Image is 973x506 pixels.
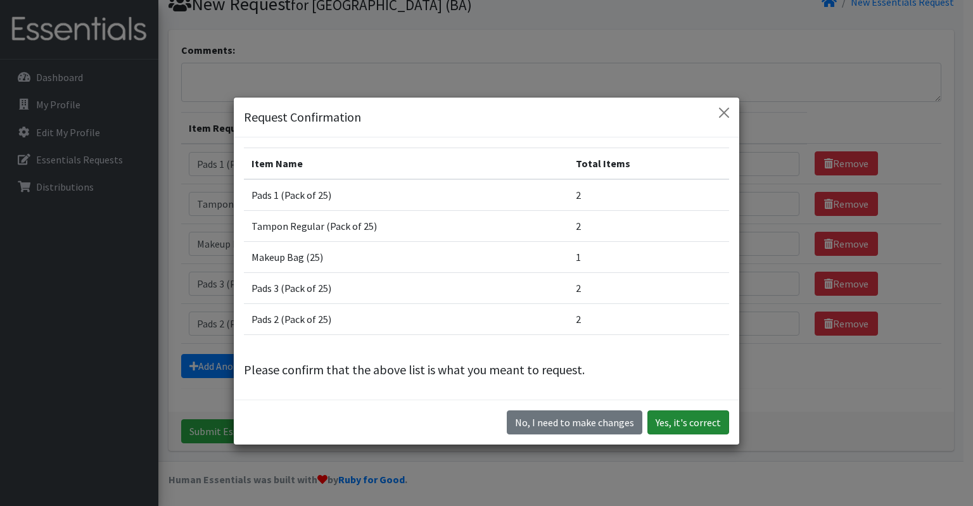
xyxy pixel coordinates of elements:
td: 2 [568,272,729,303]
td: Pads 1 (Pack of 25) [244,179,568,211]
td: Makeup Bag (25) [244,241,568,272]
td: 2 [568,210,729,241]
td: 2 [568,179,729,211]
th: Item Name [244,148,568,179]
td: Tampon Regular (Pack of 25) [244,210,568,241]
button: Yes, it's correct [647,410,729,434]
td: 2 [568,303,729,334]
td: Pads 3 (Pack of 25) [244,272,568,303]
button: No I need to make changes [507,410,642,434]
td: 1 [568,241,729,272]
button: Close [714,103,734,123]
h5: Request Confirmation [244,108,361,127]
td: Pads 2 (Pack of 25) [244,303,568,334]
p: Please confirm that the above list is what you meant to request. [244,360,729,379]
th: Total Items [568,148,729,179]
